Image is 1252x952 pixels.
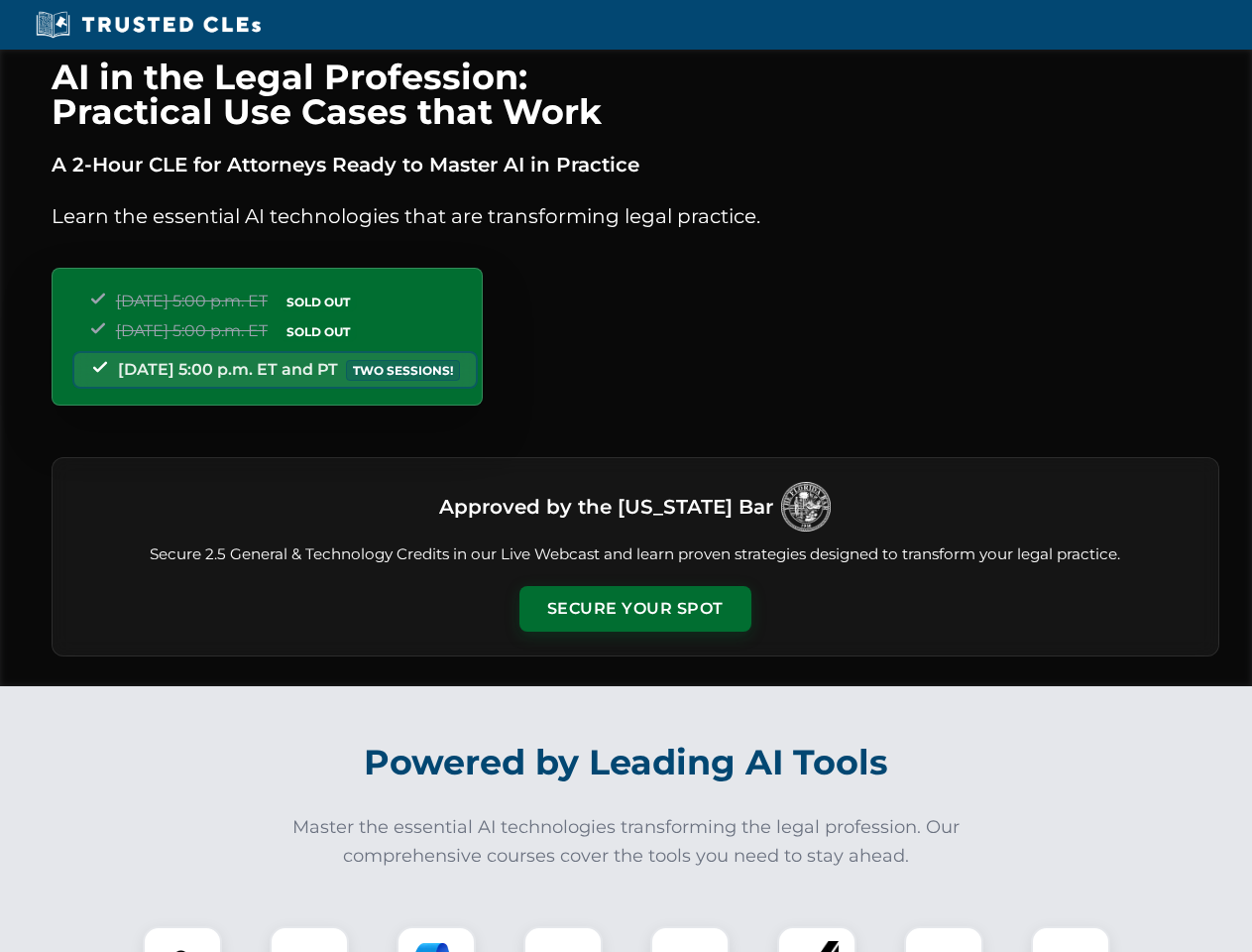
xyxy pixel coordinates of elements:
h2: Powered by Leading AI Tools [77,728,1176,797]
span: [DATE] 5:00 p.m. ET [116,321,268,340]
p: Master the essential AI technologies transforming the legal profession. Our comprehensive courses... [280,813,973,871]
img: Logo [781,482,831,532]
p: A 2-Hour CLE for Attorneys Ready to Master AI in Practice [52,149,1219,180]
button: Secure Your Spot [519,586,751,632]
h3: Approved by the [US_STATE] Bar [439,489,773,525]
span: SOLD OUT [280,292,357,312]
img: Trusted CLEs [30,10,267,40]
h1: AI in the Legal Profession: Practical Use Cases that Work [52,59,1219,129]
p: Secure 2.5 General & Technology Credits in our Live Webcast and learn proven strategies designed ... [76,543,1195,566]
span: SOLD OUT [280,321,357,342]
span: [DATE] 5:00 p.m. ET [116,292,268,310]
p: Learn the essential AI technologies that are transforming legal practice. [52,200,1219,232]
